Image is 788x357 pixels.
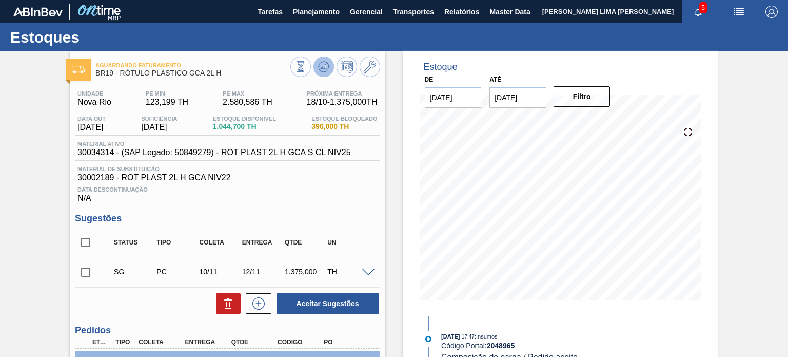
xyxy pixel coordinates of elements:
[229,339,280,346] div: Qtde
[213,123,276,130] span: 1.044,700 TH
[77,166,377,172] span: Material de Substituição
[183,339,233,346] div: Entrega
[241,293,271,314] div: Nova sugestão
[307,98,378,107] span: 18/10 - 1.375,000 TH
[489,87,546,108] input: dd/mm/yyyy
[313,57,334,77] button: Atualizar Gráfico
[321,339,372,346] div: PO
[350,6,383,18] span: Gerencial
[77,173,377,182] span: 30002189 - ROT PLAST 2L H GCA NIV22
[282,268,329,276] div: 1.375,000
[487,342,515,350] strong: 2048965
[258,6,283,18] span: Tarefas
[75,325,380,336] h3: Pedidos
[141,116,177,122] span: Suficiência
[682,5,715,19] button: Notificações
[77,186,377,193] span: Data Descontinuação
[223,90,272,97] span: PE MAX
[425,87,482,108] input: dd/mm/yyyy
[282,239,329,246] div: Qtde
[733,6,745,18] img: userActions
[211,293,241,314] div: Excluir Sugestões
[77,123,106,132] span: [DATE]
[424,62,458,72] div: Estoque
[77,141,350,147] span: Material ativo
[240,239,286,246] div: Entrega
[77,116,106,122] span: Data out
[72,66,85,73] img: Ícone
[699,2,707,13] span: 5
[311,116,377,122] span: Estoque Bloqueado
[13,7,63,16] img: TNhmsLtSVTkK8tSr43FrP2fwEKptu5GPRR3wAAAABJRU5ErkJggg==
[95,69,290,77] span: BR19 - RÓTULO PLÁSTICO GCA 2L H
[240,268,286,276] div: 12/11/2025
[213,116,276,122] span: Estoque Disponível
[275,339,326,346] div: Código
[393,6,434,18] span: Transportes
[136,339,187,346] div: Coleta
[75,182,380,203] div: N/A
[146,90,188,97] span: PE MIN
[75,213,380,224] h3: Sugestões
[337,57,357,77] button: Programar Estoque
[444,6,479,18] span: Relatórios
[441,342,685,350] div: Código Portal:
[475,333,498,340] span: : Insumos
[325,239,371,246] div: UN
[146,98,188,107] span: 123,199 TH
[113,339,136,346] div: Tipo
[293,6,340,18] span: Planejamento
[277,293,379,314] button: Aceitar Sugestões
[441,333,460,340] span: [DATE]
[271,292,380,315] div: Aceitar Sugestões
[77,98,111,107] span: Nova Rio
[10,31,192,43] h1: Estoques
[360,57,380,77] button: Ir ao Master Data / Geral
[765,6,778,18] img: Logout
[90,339,113,346] div: Etapa
[325,268,371,276] div: TH
[290,57,311,77] button: Visão Geral dos Estoques
[111,268,158,276] div: Sugestão Criada
[154,239,201,246] div: Tipo
[307,90,378,97] span: Próxima Entrega
[111,239,158,246] div: Status
[425,336,431,342] img: atual
[460,334,475,340] span: - 17:47
[197,268,244,276] div: 10/11/2025
[425,76,434,83] label: De
[95,62,290,68] span: Aguardando Faturamento
[77,148,350,157] span: 30034314 - (SAP Legado: 50849279) - ROT PLAST 2L H GCA S CL NIV25
[554,86,610,107] button: Filtro
[223,98,272,107] span: 2.580,586 TH
[154,268,201,276] div: Pedido de Compra
[77,90,111,97] span: Unidade
[311,123,377,130] span: 396,000 TH
[489,6,530,18] span: Master Data
[489,76,501,83] label: Até
[197,239,244,246] div: Coleta
[141,123,177,132] span: [DATE]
